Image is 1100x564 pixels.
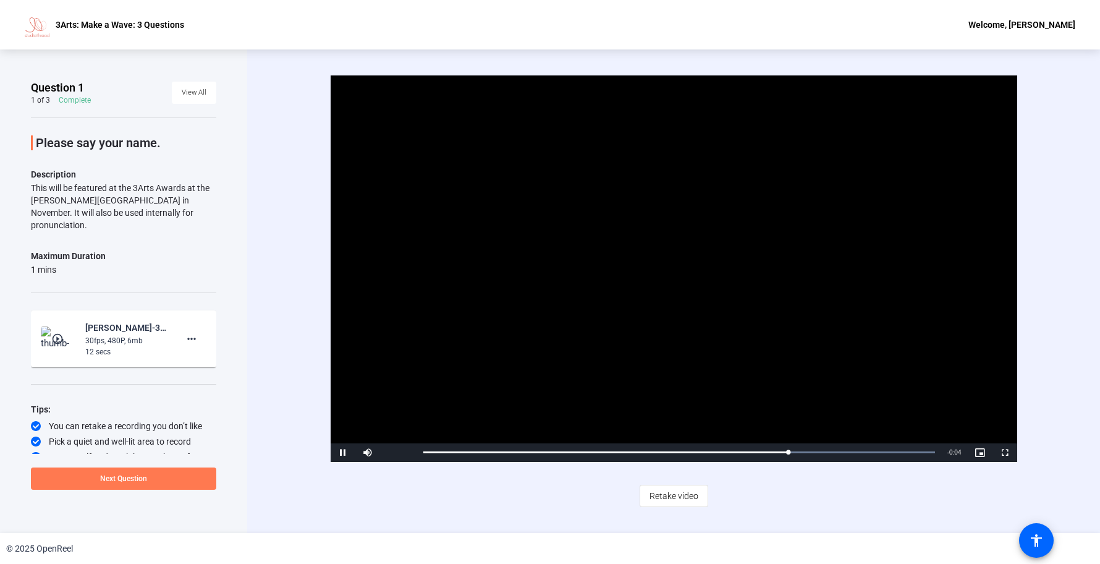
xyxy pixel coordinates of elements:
[6,542,73,555] div: © 2025 OpenReel
[968,443,992,462] button: Picture-in-Picture
[31,402,216,417] div: Tips:
[51,333,66,345] mat-icon: play_circle_outline
[949,449,961,456] span: 0:04
[56,17,184,32] p: 3Arts: Make a Wave: 3 Questions
[31,420,216,432] div: You can retake a recording you don’t like
[31,468,216,490] button: Next Question
[331,443,355,462] button: Pause
[355,443,380,462] button: Mute
[31,249,106,263] div: Maximum Duration
[36,135,216,150] p: Please say your name.
[172,82,216,104] button: View All
[59,95,91,105] div: Complete
[649,484,698,508] span: Retake video
[31,451,216,463] div: Be yourself! It doesn’t have to be perfect
[1029,533,1044,548] mat-icon: accessibility
[423,451,935,453] div: Progress Bar
[31,435,216,448] div: Pick a quiet and well-lit area to record
[640,485,708,507] button: Retake video
[184,331,199,346] mat-icon: more_horiz
[31,182,216,231] div: This will be featured at the 3Arts Awards at the [PERSON_NAME][GEOGRAPHIC_DATA] in November. It w...
[182,83,206,102] span: View All
[25,12,49,37] img: OpenReel logo
[85,320,168,335] div: [PERSON_NAME]-3Arts Make a Wave-3Arts- Make a Wave- 3 Questions-1757271428319-webcam
[85,346,168,357] div: 12 secs
[85,335,168,346] div: 30fps, 480P, 6mb
[968,17,1075,32] div: Welcome, [PERSON_NAME]
[992,443,1017,462] button: Fullscreen
[31,80,84,95] span: Question 1
[947,449,949,456] span: -
[331,75,1017,462] div: Video Player
[41,327,77,351] img: thumb-nail
[31,263,106,276] div: 1 mins
[100,474,147,483] span: Next Question
[31,167,216,182] p: Description
[31,95,50,105] div: 1 of 3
